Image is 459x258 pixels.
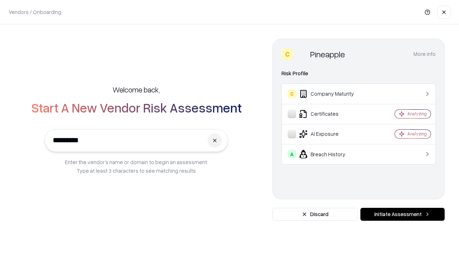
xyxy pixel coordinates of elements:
[296,48,307,60] img: Pineapple
[273,208,358,221] button: Discard
[281,69,436,78] div: Risk Profile
[281,48,293,60] div: C
[288,130,373,138] div: AI Exposure
[9,8,61,16] p: Vendors / Onboarding
[288,90,373,98] div: Company Maturity
[288,150,373,158] div: Breach History
[407,111,427,117] div: Analyzing
[288,90,296,98] div: C
[288,150,296,158] div: A
[31,100,242,115] h2: Start A New Vendor Risk Assessment
[288,110,373,118] div: Certificates
[113,85,160,95] h5: Welcome back,
[413,48,436,61] button: More info
[65,158,208,175] p: Enter the vendor’s name or domain to begin an assessment. Type at least 3 characters to see match...
[360,208,445,221] button: Initiate Assessment
[310,48,345,60] div: Pineapple
[407,131,427,137] div: Analyzing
